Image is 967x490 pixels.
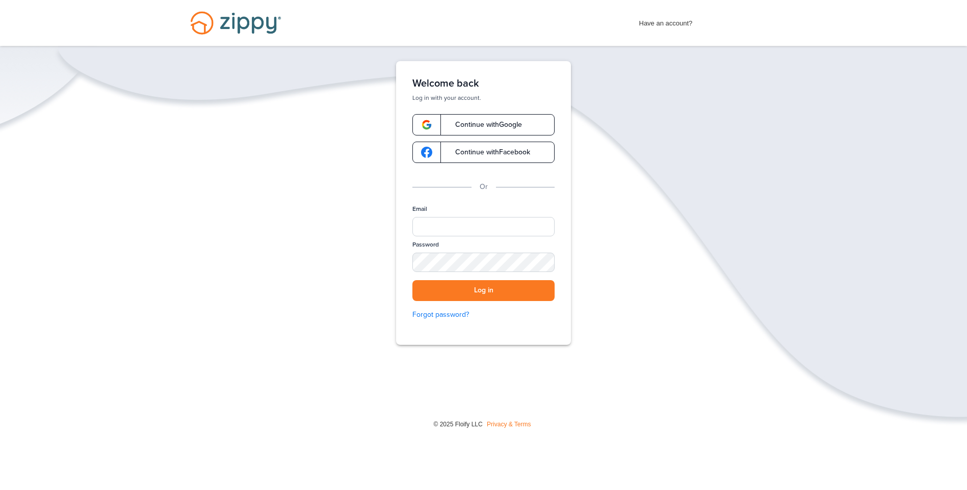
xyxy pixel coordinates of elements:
span: © 2025 Floify LLC [433,421,482,428]
p: Log in with your account. [412,94,555,102]
span: Continue with Google [445,121,522,128]
img: Back to Top [938,466,964,487]
span: Continue with Facebook [445,149,530,156]
button: Log in [412,280,555,301]
label: Password [412,240,439,249]
a: Privacy & Terms [487,421,531,428]
a: google-logoContinue withFacebook [412,142,555,163]
a: Forgot password? [412,309,555,320]
img: google-logo [421,119,432,130]
span: Have an account? [639,13,693,29]
label: Email [412,205,427,213]
h1: Welcome back [412,77,555,90]
p: Or [480,181,488,193]
input: Password [412,253,555,272]
img: google-logo [421,147,432,158]
input: Email [412,217,555,236]
a: google-logoContinue withGoogle [412,114,555,135]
